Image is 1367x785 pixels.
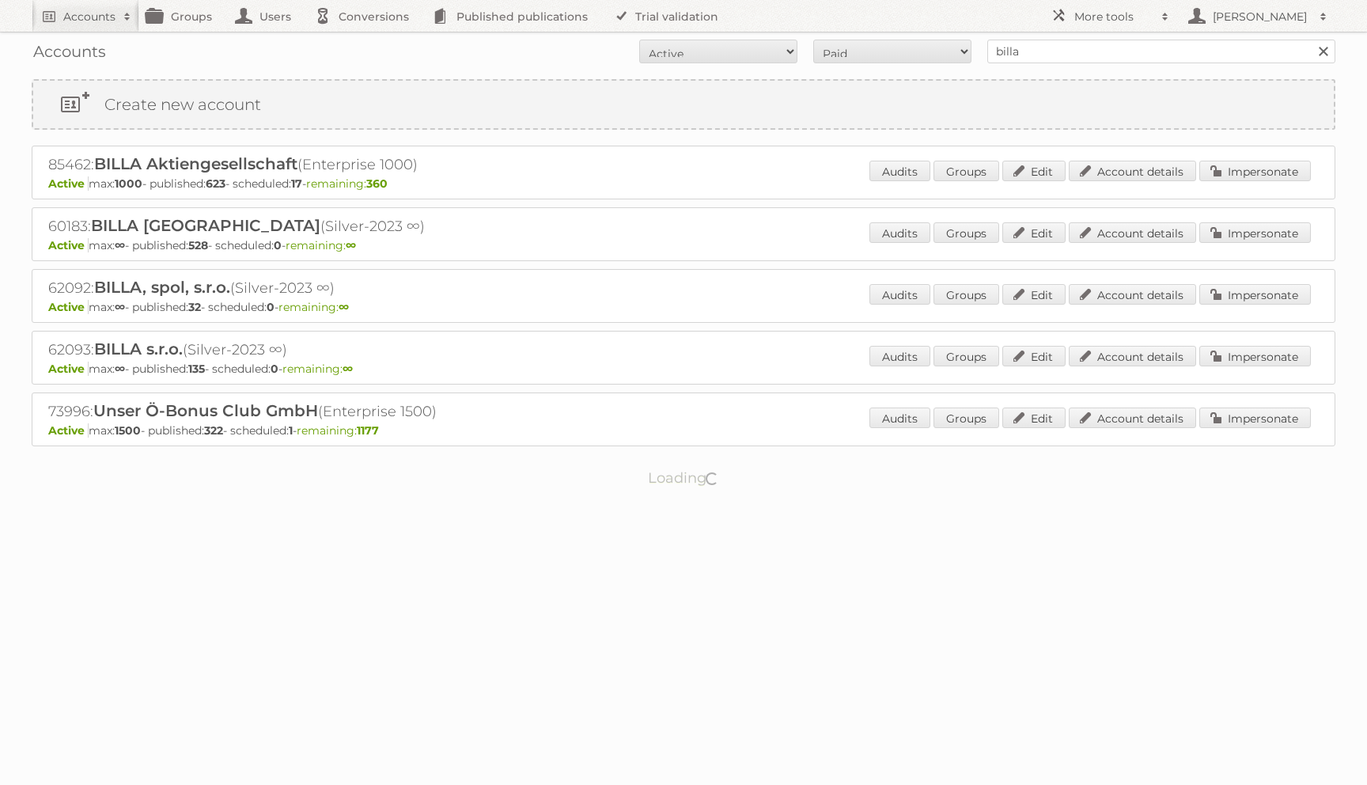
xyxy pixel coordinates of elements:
[1199,161,1311,181] a: Impersonate
[289,423,293,438] strong: 1
[48,423,89,438] span: Active
[1002,408,1066,428] a: Edit
[48,216,602,237] h2: 60183: (Silver-2023 ∞)
[115,300,125,314] strong: ∞
[48,154,602,175] h2: 85462: (Enterprise 1000)
[48,423,1319,438] p: max: - published: - scheduled: -
[339,300,349,314] strong: ∞
[869,346,930,366] a: Audits
[598,462,770,494] p: Loading
[933,222,999,243] a: Groups
[1069,346,1196,366] a: Account details
[33,81,1334,128] a: Create new account
[1199,408,1311,428] a: Impersonate
[297,423,379,438] span: remaining:
[1002,222,1066,243] a: Edit
[933,161,999,181] a: Groups
[94,339,183,358] span: BILLA s.r.o.
[94,154,297,173] span: BILLA Aktiengesellschaft
[1199,222,1311,243] a: Impersonate
[48,176,1319,191] p: max: - published: - scheduled: -
[1069,161,1196,181] a: Account details
[1002,346,1066,366] a: Edit
[1069,284,1196,305] a: Account details
[48,339,602,360] h2: 62093: (Silver-2023 ∞)
[1074,9,1153,25] h2: More tools
[271,362,278,376] strong: 0
[343,362,353,376] strong: ∞
[1069,222,1196,243] a: Account details
[115,238,125,252] strong: ∞
[869,408,930,428] a: Audits
[357,423,379,438] strong: 1177
[291,176,302,191] strong: 17
[188,300,201,314] strong: 32
[48,238,89,252] span: Active
[48,300,1319,314] p: max: - published: - scheduled: -
[933,346,999,366] a: Groups
[48,300,89,314] span: Active
[94,278,230,297] span: BILLA, spol, s.r.o.
[1069,408,1196,428] a: Account details
[188,362,205,376] strong: 135
[278,300,349,314] span: remaining:
[48,362,1319,376] p: max: - published: - scheduled: -
[1199,346,1311,366] a: Impersonate
[869,222,930,243] a: Audits
[91,216,320,235] span: BILLA [GEOGRAPHIC_DATA]
[306,176,388,191] span: remaining:
[204,423,223,438] strong: 322
[188,238,208,252] strong: 528
[274,238,282,252] strong: 0
[267,300,275,314] strong: 0
[1199,284,1311,305] a: Impersonate
[206,176,225,191] strong: 623
[1002,161,1066,181] a: Edit
[48,401,602,422] h2: 73996: (Enterprise 1500)
[1209,9,1312,25] h2: [PERSON_NAME]
[282,362,353,376] span: remaining:
[48,238,1319,252] p: max: - published: - scheduled: -
[346,238,356,252] strong: ∞
[48,176,89,191] span: Active
[1002,284,1066,305] a: Edit
[366,176,388,191] strong: 360
[286,238,356,252] span: remaining:
[115,423,141,438] strong: 1500
[93,401,318,420] span: Unser Ö-Bonus Club GmbH
[63,9,115,25] h2: Accounts
[48,362,89,376] span: Active
[115,176,142,191] strong: 1000
[933,408,999,428] a: Groups
[48,278,602,298] h2: 62092: (Silver-2023 ∞)
[115,362,125,376] strong: ∞
[869,284,930,305] a: Audits
[933,284,999,305] a: Groups
[869,161,930,181] a: Audits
